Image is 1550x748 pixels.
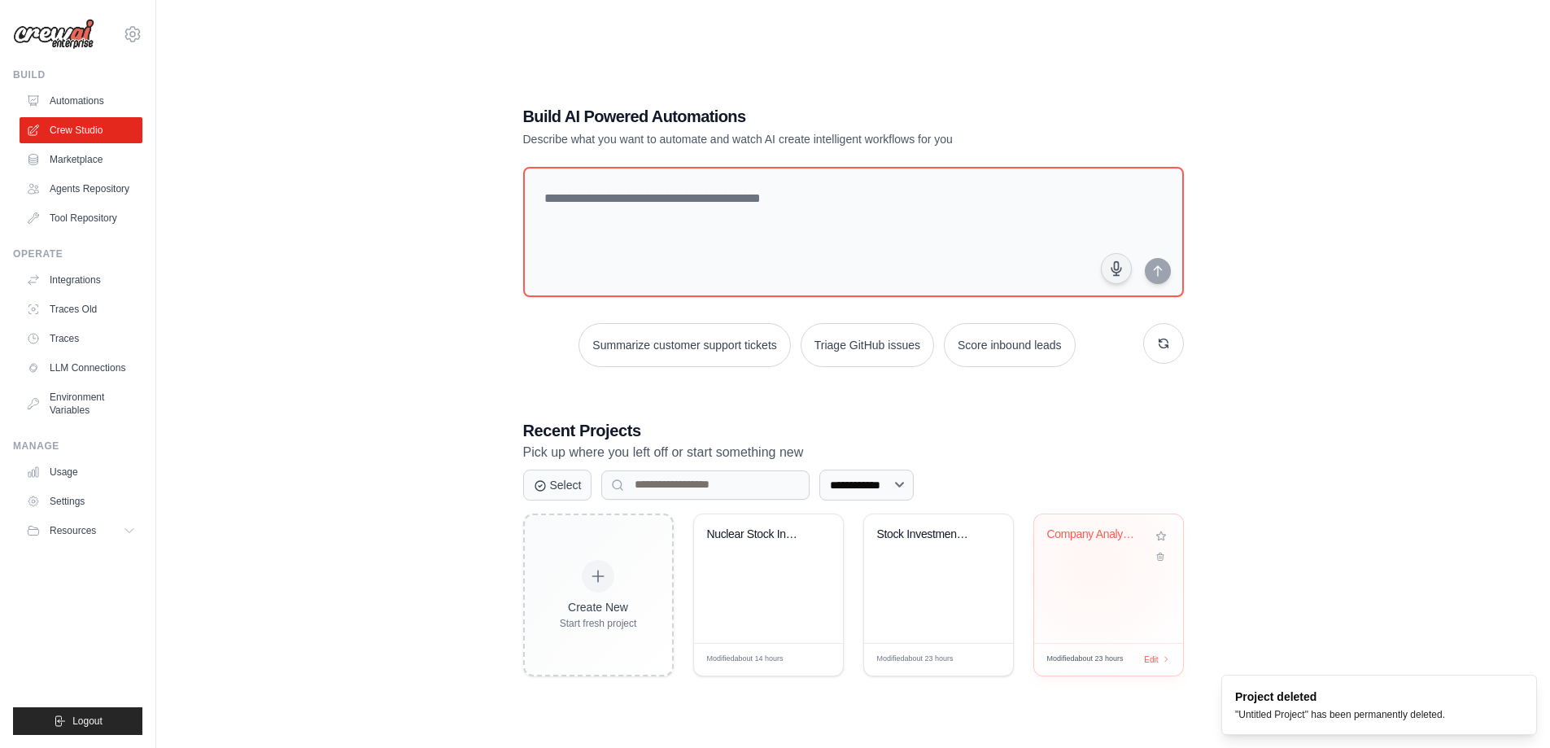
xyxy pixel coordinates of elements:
[1047,654,1124,665] span: Modified about 23 hours
[13,19,94,50] img: Logo
[20,459,142,485] a: Usage
[20,176,142,202] a: Agents Repository
[20,355,142,381] a: LLM Connections
[1235,689,1445,705] div: Project deleted
[20,326,142,352] a: Traces
[707,527,806,542] div: Nuclear Stock Investment Analyzer
[523,442,1184,463] p: Pick up where you left off or start something new
[560,617,637,630] div: Start fresh project
[20,296,142,322] a: Traces Old
[1152,527,1170,545] button: Add to favorites
[523,131,1070,147] p: Describe what you want to automate and watch AI create intelligent workflows for you
[1101,253,1132,284] button: Click to speak your automation idea
[72,715,103,728] span: Logout
[13,440,142,453] div: Manage
[20,518,142,544] button: Resources
[523,470,592,501] button: Select
[1047,527,1146,542] div: Company Analysis Automation
[20,88,142,114] a: Automations
[707,654,784,665] span: Modified about 14 hours
[523,105,1070,128] h1: Build AI Powered Automations
[1144,654,1158,666] span: Edit
[20,267,142,293] a: Integrations
[20,384,142,423] a: Environment Variables
[1152,549,1170,565] button: Delete project
[13,247,142,260] div: Operate
[20,117,142,143] a: Crew Studio
[13,707,142,735] button: Logout
[560,599,637,615] div: Create New
[20,488,142,514] a: Settings
[944,323,1076,367] button: Score inbound leads
[50,524,96,537] span: Resources
[877,527,976,542] div: Stock Investment Analysis Automation
[20,205,142,231] a: Tool Repository
[1469,670,1550,748] iframe: Chat Widget
[804,654,818,666] span: Edit
[1143,323,1184,364] button: Get new suggestions
[801,323,934,367] button: Triage GitHub issues
[1235,708,1445,721] div: "Untitled Project" has been permanently deleted.
[20,147,142,173] a: Marketplace
[523,419,1184,442] h3: Recent Projects
[974,654,988,666] span: Edit
[13,68,142,81] div: Build
[579,323,790,367] button: Summarize customer support tickets
[877,654,954,665] span: Modified about 23 hours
